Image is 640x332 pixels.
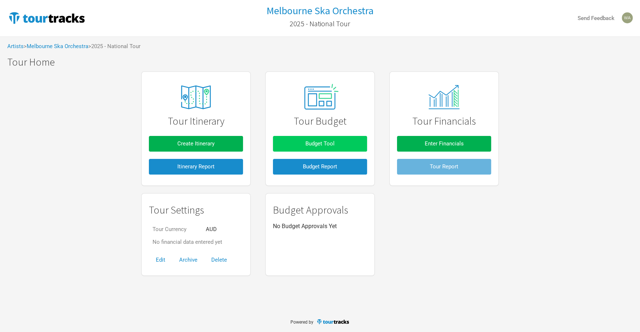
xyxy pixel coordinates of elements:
a: Tour Report [397,155,491,178]
a: Melbourne Ska Orchestra [266,5,374,16]
button: Edit [149,252,172,268]
img: tourtracks_14_icons_monitor.svg [424,85,463,109]
span: > [24,44,88,49]
button: Budget Tool [273,136,367,152]
h1: Melbourne Ska Orchestra [266,4,374,17]
strong: Send Feedback [578,15,614,22]
button: Budget Report [273,159,367,175]
a: Edit [149,257,172,263]
span: Budget Report [303,163,337,170]
h1: Tour Home [7,56,640,68]
span: Itinerary Report [177,163,215,170]
img: TourTracks [316,319,350,325]
a: Itinerary Report [149,155,243,178]
a: Create Itinerary [149,132,243,155]
img: tourtracks_02_icon_presets.svg [296,82,344,113]
h2: 2025 - National Tour [290,20,350,28]
h1: Tour Settings [149,204,243,216]
button: Create Itinerary [149,136,243,152]
button: Tour Report [397,159,491,175]
span: Tour Report [430,163,458,170]
a: Budget Tool [273,132,367,155]
span: Powered by [290,320,313,325]
h1: Tour Financials [397,116,491,127]
span: Create Itinerary [177,140,215,147]
p: No Budget Approvals Yet [273,223,367,230]
td: No financial data entered yet [149,236,226,249]
a: Artists [7,43,24,50]
td: Tour Currency [149,223,202,236]
h1: Budget Approvals [273,204,367,216]
button: Delete [204,252,234,268]
h1: Tour Budget [273,116,367,127]
button: Archive [172,252,204,268]
img: Wally [622,12,633,23]
a: Enter Financials [397,132,491,155]
img: tourtracks_icons_FA_06_icons_itinerary.svg [169,80,223,114]
td: AUD [202,223,226,236]
a: Melbourne Ska Orchestra [27,43,88,50]
button: Enter Financials [397,136,491,152]
span: Budget Tool [305,140,335,147]
button: Itinerary Report [149,159,243,175]
h1: Tour Itinerary [149,116,243,127]
a: Budget Report [273,155,367,178]
img: TourTracks [7,11,86,25]
span: Enter Financials [425,140,464,147]
span: > 2025 - National Tour [88,44,140,49]
a: 2025 - National Tour [290,16,350,31]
